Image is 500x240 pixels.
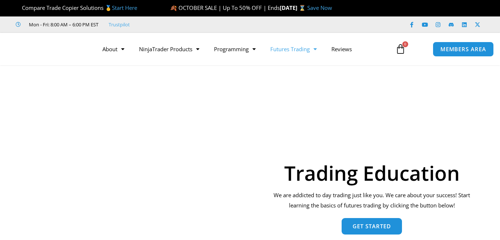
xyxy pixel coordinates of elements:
[132,41,207,57] a: NinjaTrader Products
[353,224,391,229] span: Get Started
[16,5,22,11] img: 🏆
[27,20,98,29] span: Mon - Fri: 8:00 AM – 6:00 PM EST
[280,4,307,11] strong: [DATE] ⌛
[324,41,359,57] a: Reviews
[440,46,486,52] span: MEMBERS AREA
[402,41,408,47] span: 0
[263,41,324,57] a: Futures Trading
[269,190,475,211] p: We are addicted to day trading just like you. We care about your success! Start learning the basi...
[109,20,130,29] a: Trustpilot
[307,4,332,11] a: Save Now
[95,41,390,57] nav: Menu
[207,41,263,57] a: Programming
[342,218,402,235] a: Get Started
[95,41,132,57] a: About
[433,42,494,57] a: MEMBERS AREA
[170,4,280,11] span: 🍂 OCTOBER SALE | Up To 50% OFF | Ends
[384,38,417,60] a: 0
[269,163,475,183] h1: Trading Education
[16,4,137,11] span: Compare Trade Copier Solutions 🥇
[112,4,137,11] a: Start Here
[10,36,89,62] img: LogoAI | Affordable Indicators – NinjaTrader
